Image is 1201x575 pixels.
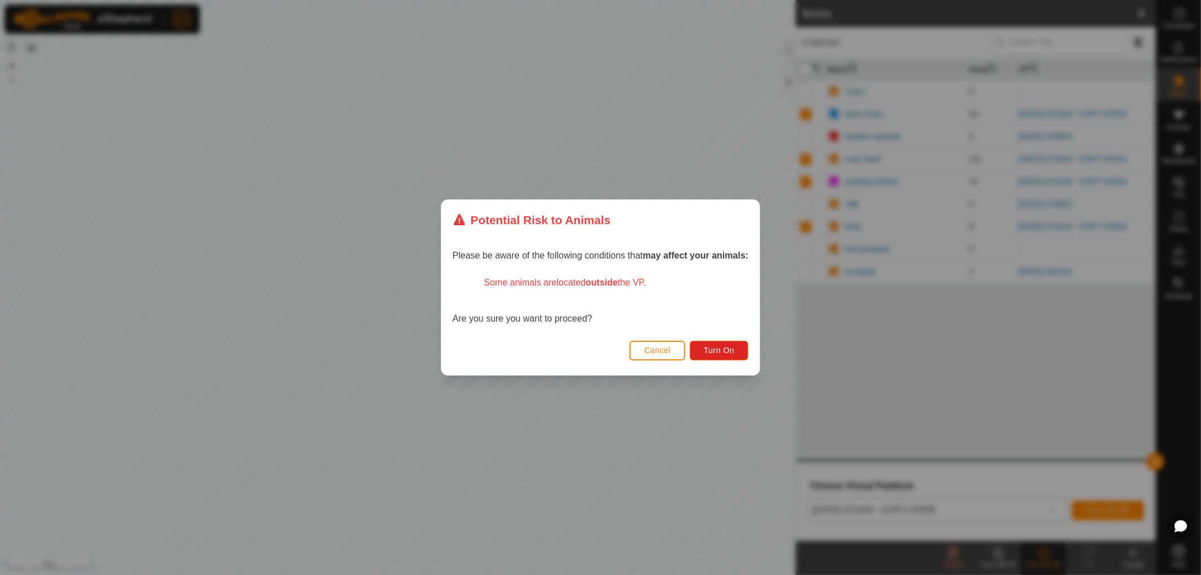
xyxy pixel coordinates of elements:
[690,341,748,360] button: Turn On
[466,276,749,289] div: Some animals are
[453,211,611,229] div: Potential Risk to Animals
[704,346,734,355] span: Turn On
[643,251,749,260] strong: may affect your animals:
[629,341,685,360] button: Cancel
[586,278,618,287] strong: outside
[453,276,749,326] div: Are you sure you want to proceed?
[453,251,749,260] span: Please be aware of the following conditions that
[644,346,671,355] span: Cancel
[557,278,646,287] span: located the VP.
